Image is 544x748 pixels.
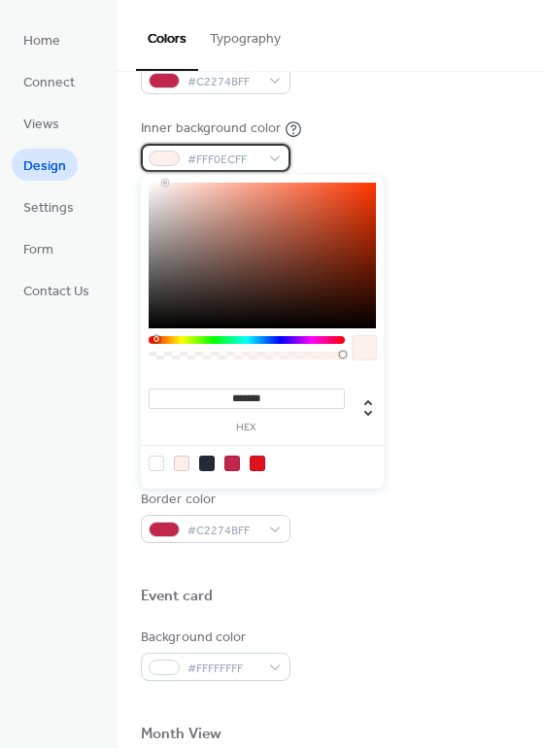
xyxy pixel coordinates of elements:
[149,456,164,471] div: rgb(255, 255, 255)
[23,198,74,219] span: Settings
[12,149,78,181] a: Design
[12,107,71,139] a: Views
[23,282,89,302] span: Contact Us
[12,23,72,55] a: Home
[12,190,85,222] a: Settings
[149,423,345,433] label: hex
[187,72,259,92] span: #C2274BFF
[23,115,59,135] span: Views
[23,73,75,93] span: Connect
[250,456,265,471] div: rgb(222, 18, 29)
[23,156,66,177] span: Design
[199,456,215,471] div: rgb(40, 41, 54)
[141,490,287,510] div: Border color
[23,240,53,260] span: Form
[187,150,259,170] span: #FFF0ECFF
[141,725,221,745] div: Month View
[174,456,189,471] div: rgb(255, 240, 236)
[141,628,287,648] div: Background color
[187,659,259,679] span: #FFFFFFFF
[12,274,101,306] a: Contact Us
[187,521,259,541] span: #C2274BFF
[141,119,281,139] div: Inner background color
[12,65,86,97] a: Connect
[12,232,65,264] a: Form
[141,587,213,607] div: Event card
[224,456,240,471] div: rgb(194, 39, 75)
[23,31,60,51] span: Home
